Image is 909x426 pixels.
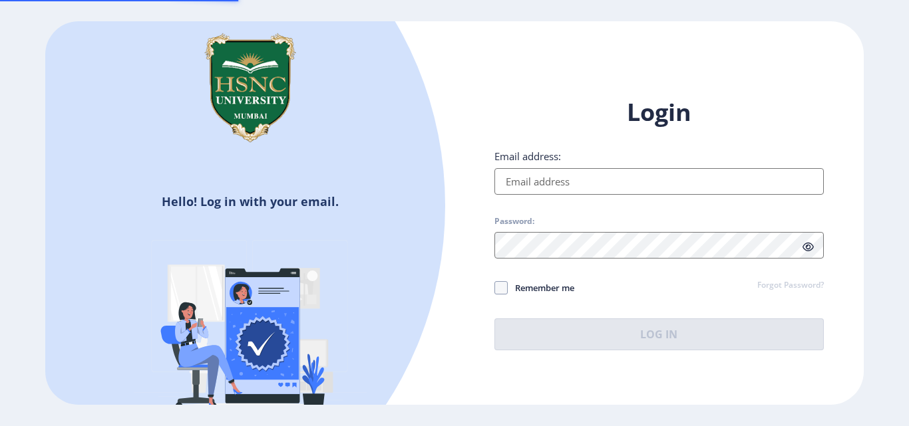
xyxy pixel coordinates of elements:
[494,216,534,227] label: Password:
[757,280,824,292] a: Forgot Password?
[494,168,824,195] input: Email address
[494,318,824,350] button: Log In
[184,21,317,154] img: hsnc.png
[494,150,561,163] label: Email address:
[494,96,824,128] h1: Login
[508,280,574,296] span: Remember me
